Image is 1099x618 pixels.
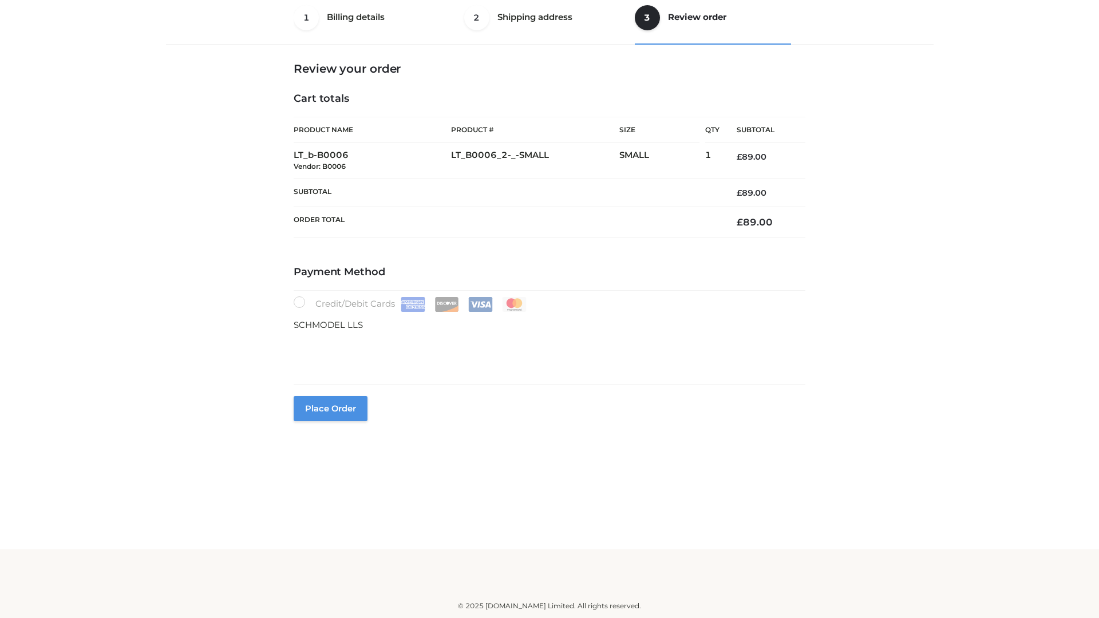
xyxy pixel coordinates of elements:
[434,297,459,312] img: Discover
[705,143,720,179] td: 1
[294,396,367,421] button: Place order
[294,93,805,105] h4: Cart totals
[737,152,766,162] bdi: 89.00
[294,117,451,143] th: Product Name
[619,117,699,143] th: Size
[705,117,720,143] th: Qty
[737,188,742,198] span: £
[502,297,527,312] img: Mastercard
[294,266,805,279] h4: Payment Method
[619,143,705,179] td: SMALL
[737,216,743,228] span: £
[294,143,451,179] td: LT_b-B0006
[401,297,425,312] img: Amex
[451,117,619,143] th: Product #
[468,297,493,312] img: Visa
[294,296,528,312] label: Credit/Debit Cards
[737,216,773,228] bdi: 89.00
[294,62,805,76] h3: Review your order
[294,162,346,171] small: Vendor: B0006
[294,179,720,207] th: Subtotal
[294,318,805,332] p: SCHMODEL LLS
[291,330,803,371] iframe: Secure payment input frame
[294,207,720,237] th: Order Total
[720,117,805,143] th: Subtotal
[451,143,619,179] td: LT_B0006_2-_-SMALL
[170,600,929,612] div: © 2025 [DOMAIN_NAME] Limited. All rights reserved.
[737,152,742,162] span: £
[737,188,766,198] bdi: 89.00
